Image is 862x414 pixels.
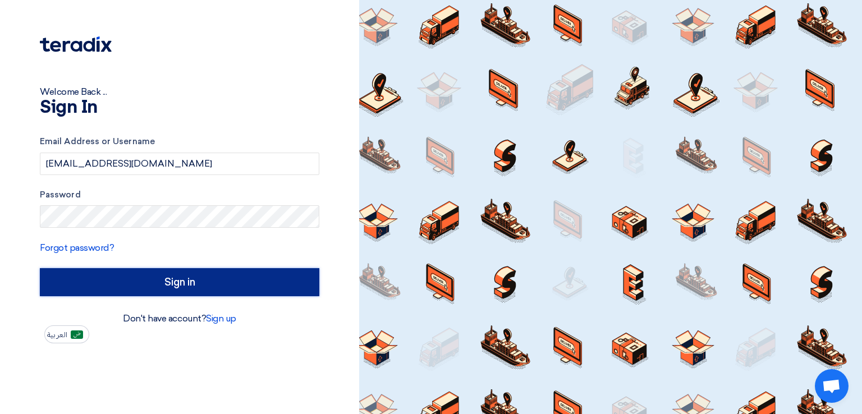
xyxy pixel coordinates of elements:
[44,325,89,343] button: العربية
[47,331,67,339] span: العربية
[71,330,83,339] img: ar-AR.png
[815,369,849,403] div: Open chat
[40,99,319,117] h1: Sign In
[40,268,319,296] input: Sign in
[40,188,319,201] label: Password
[40,135,319,148] label: Email Address or Username
[40,242,114,253] a: Forgot password?
[40,312,319,325] div: Don't have account?
[40,36,112,52] img: Teradix logo
[40,153,319,175] input: Enter your business email or username
[40,85,319,99] div: Welcome Back ...
[206,313,236,324] a: Sign up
